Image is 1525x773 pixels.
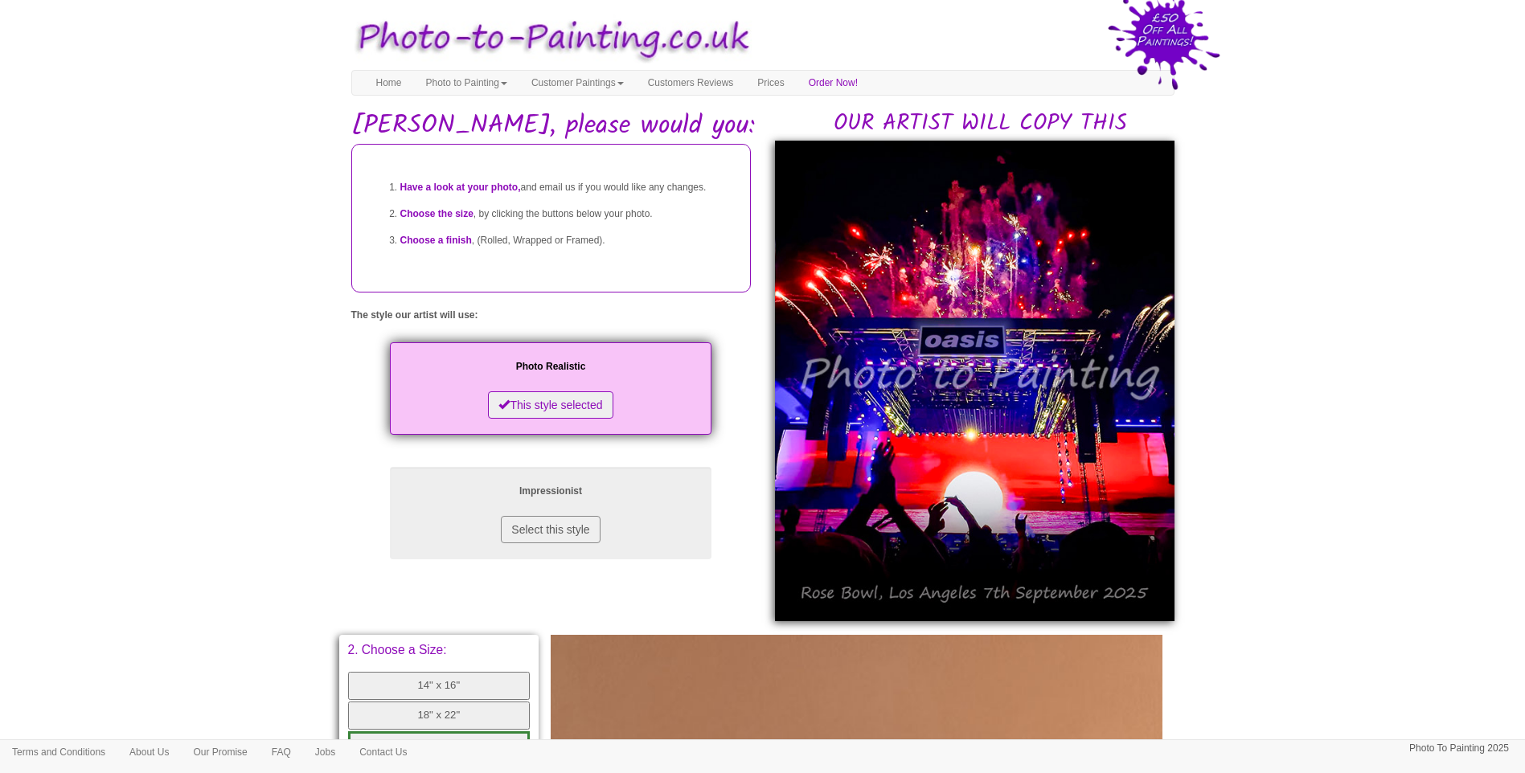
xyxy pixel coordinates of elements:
span: Choose the size [400,208,473,219]
a: Contact Us [347,740,419,764]
p: Photo Realistic [406,358,695,375]
p: Impressionist [406,483,695,500]
button: Select this style [501,516,600,543]
h2: OUR ARTIST WILL COPY THIS [787,112,1174,137]
a: Customer Paintings [519,71,636,95]
a: Home [364,71,414,95]
a: Jobs [303,740,347,764]
li: , (Rolled, Wrapped or Framed). [400,227,734,254]
a: Prices [745,71,796,95]
a: Our Promise [181,740,259,764]
button: This style selected [488,391,613,419]
p: 2. Choose a Size: [348,644,531,656]
button: 18" x 22" [348,701,531,730]
a: Customers Reviews [636,71,746,95]
p: Photo To Painting 2025 [1409,740,1509,757]
h1: [PERSON_NAME], please would you: [351,112,1174,140]
button: 14" x 16" [348,672,531,700]
a: Photo to Painting [414,71,519,95]
a: About Us [117,740,181,764]
li: and email us if you would like any changes. [400,174,734,201]
li: , by clicking the buttons below your photo. [400,201,734,227]
img: Philip, please would you: [775,141,1174,621]
span: Choose a finish [400,235,472,246]
a: FAQ [260,740,303,764]
a: Order Now! [797,71,870,95]
label: The style our artist will use: [351,309,478,322]
span: Have a look at your photo, [400,182,521,193]
img: Photo to Painting [343,8,755,70]
button: 24" x 28" [348,731,531,761]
